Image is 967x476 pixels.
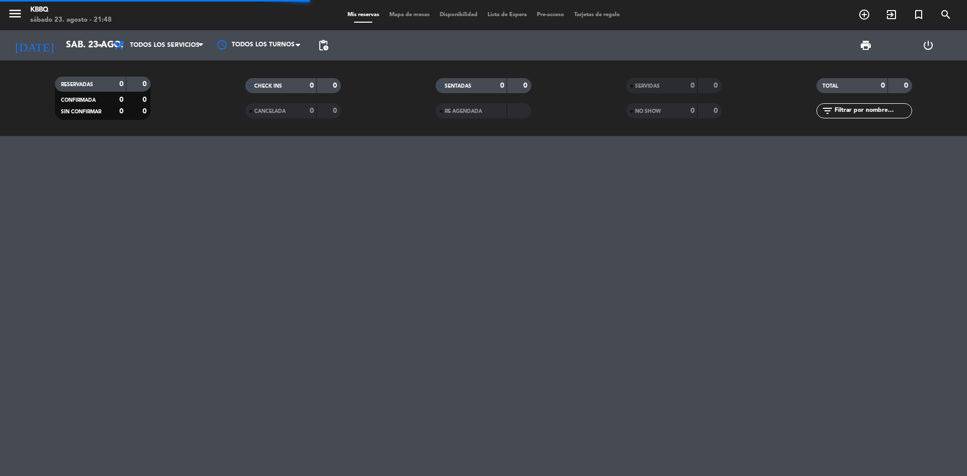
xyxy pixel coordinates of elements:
[860,39,872,51] span: print
[885,9,897,21] i: exit_to_app
[834,105,912,116] input: Filtrar por nombre...
[635,84,660,89] span: SERVIDAS
[119,81,123,88] strong: 0
[881,82,885,89] strong: 0
[61,109,101,114] span: SIN CONFIRMAR
[130,42,199,49] span: Todos los servicios
[858,9,870,21] i: add_circle_outline
[61,82,93,87] span: RESERVADAS
[714,82,720,89] strong: 0
[8,6,23,25] button: menu
[333,82,339,89] strong: 0
[913,9,925,21] i: turned_in_not
[143,81,149,88] strong: 0
[94,39,106,51] i: arrow_drop_down
[482,12,532,18] span: Lista de Espera
[8,34,61,56] i: [DATE]
[119,108,123,115] strong: 0
[310,107,314,114] strong: 0
[904,82,910,89] strong: 0
[445,109,482,114] span: RE AGENDADA
[384,12,435,18] span: Mapa de mesas
[61,98,96,103] span: CONFIRMADA
[8,6,23,21] i: menu
[690,107,695,114] strong: 0
[445,84,471,89] span: SENTADAS
[690,82,695,89] strong: 0
[714,107,720,114] strong: 0
[310,82,314,89] strong: 0
[317,39,329,51] span: pending_actions
[635,109,661,114] span: NO SHOW
[254,84,282,89] span: CHECK INS
[342,12,384,18] span: Mis reservas
[30,5,112,15] div: KBBQ
[500,82,504,89] strong: 0
[119,96,123,103] strong: 0
[569,12,625,18] span: Tarjetas de regalo
[435,12,482,18] span: Disponibilidad
[532,12,569,18] span: Pre-acceso
[333,107,339,114] strong: 0
[254,109,286,114] span: CANCELADA
[30,15,112,25] div: sábado 23. agosto - 21:48
[821,105,834,117] i: filter_list
[922,39,934,51] i: power_settings_new
[523,82,529,89] strong: 0
[822,84,838,89] span: TOTAL
[143,108,149,115] strong: 0
[940,9,952,21] i: search
[897,30,959,60] div: LOG OUT
[143,96,149,103] strong: 0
